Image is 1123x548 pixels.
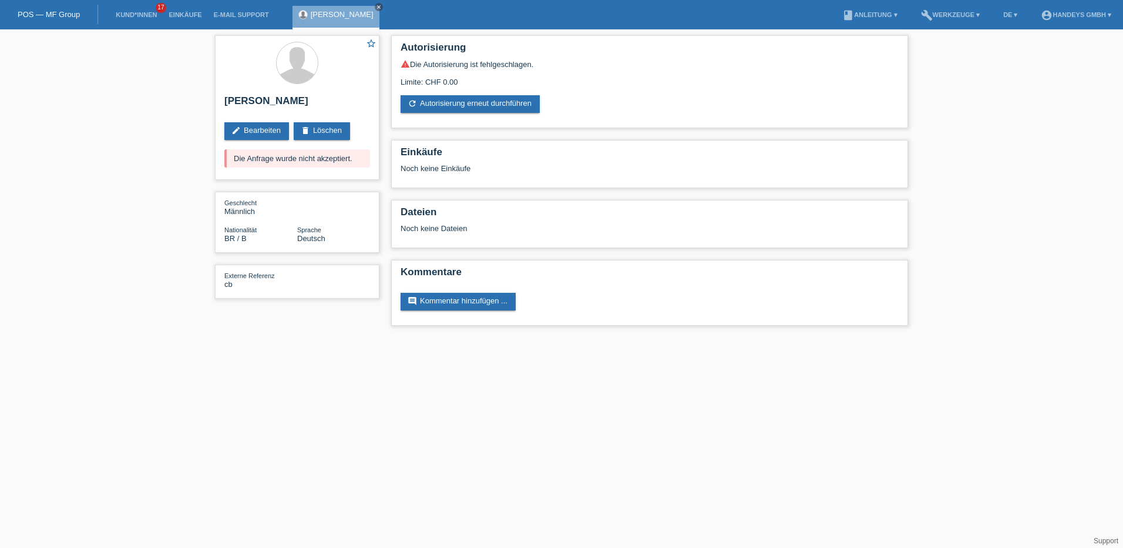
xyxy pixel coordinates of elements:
[366,38,376,51] a: star_border
[401,59,899,69] div: Die Autorisierung ist fehlgeschlagen.
[366,38,376,49] i: star_border
[224,226,257,233] span: Nationalität
[231,126,241,135] i: edit
[401,69,899,86] div: Limite: CHF 0.00
[1041,9,1053,21] i: account_circle
[224,199,257,206] span: Geschlecht
[224,122,289,140] a: editBearbeiten
[163,11,207,18] a: Einkäufe
[375,3,383,11] a: close
[156,3,166,13] span: 17
[401,293,516,310] a: commentKommentar hinzufügen ...
[297,226,321,233] span: Sprache
[208,11,275,18] a: E-Mail Support
[401,266,899,284] h2: Kommentare
[224,271,297,289] div: cb
[915,11,986,18] a: buildWerkzeuge ▾
[401,224,759,233] div: Noch keine Dateien
[401,164,899,182] div: Noch keine Einkäufe
[18,10,80,19] a: POS — MF Group
[294,122,350,140] a: deleteLöschen
[401,146,899,164] h2: Einkäufe
[224,95,370,113] h2: [PERSON_NAME]
[311,10,374,19] a: [PERSON_NAME]
[297,234,325,243] span: Deutsch
[110,11,163,18] a: Kund*innen
[401,95,540,113] a: refreshAutorisierung erneut durchführen
[224,149,370,168] div: Die Anfrage wurde nicht akzeptiert.
[1094,537,1118,545] a: Support
[997,11,1023,18] a: DE ▾
[1035,11,1117,18] a: account_circleHandeys GmbH ▾
[301,126,310,135] i: delete
[408,99,417,108] i: refresh
[224,198,297,216] div: Männlich
[401,42,899,59] h2: Autorisierung
[224,234,247,243] span: Brasilien / B / 01.08.2022
[921,9,933,21] i: build
[376,4,382,10] i: close
[408,296,417,306] i: comment
[401,59,410,69] i: warning
[836,11,903,18] a: bookAnleitung ▾
[401,206,899,224] h2: Dateien
[842,9,854,21] i: book
[224,272,275,279] span: Externe Referenz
